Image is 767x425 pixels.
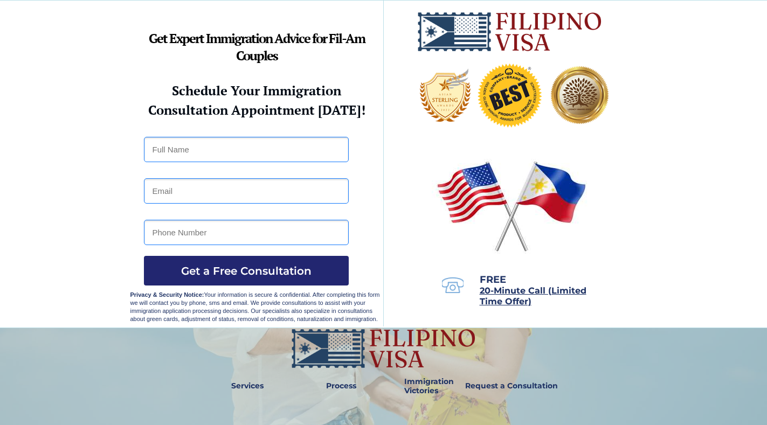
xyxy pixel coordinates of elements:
[149,30,365,64] strong: Get Expert Immigration Advice for Fil-Am Couples
[148,101,365,119] strong: Consultation Appointment [DATE]!
[404,377,454,395] strong: Immigration Victories
[144,178,349,204] input: Email
[144,137,349,162] input: Full Name
[400,374,436,399] a: Immigration Victories
[172,82,341,99] strong: Schedule Your Immigration
[465,381,558,391] strong: Request a Consultation
[460,374,563,399] a: Request a Consultation
[480,287,586,306] a: 20-Minute Call (Limited Time Offer)
[130,291,380,322] span: Your information is secure & confidential. After completing this form we will contact you by phon...
[130,291,204,298] strong: Privacy & Security Notice:
[326,381,356,391] strong: Process
[144,264,349,277] span: Get a Free Consultation
[144,256,349,285] button: Get a Free Consultation
[231,381,264,391] strong: Services
[321,374,362,399] a: Process
[144,220,349,245] input: Phone Number
[480,274,506,285] span: FREE
[224,374,271,399] a: Services
[480,285,586,306] span: 20-Minute Call (Limited Time Offer)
